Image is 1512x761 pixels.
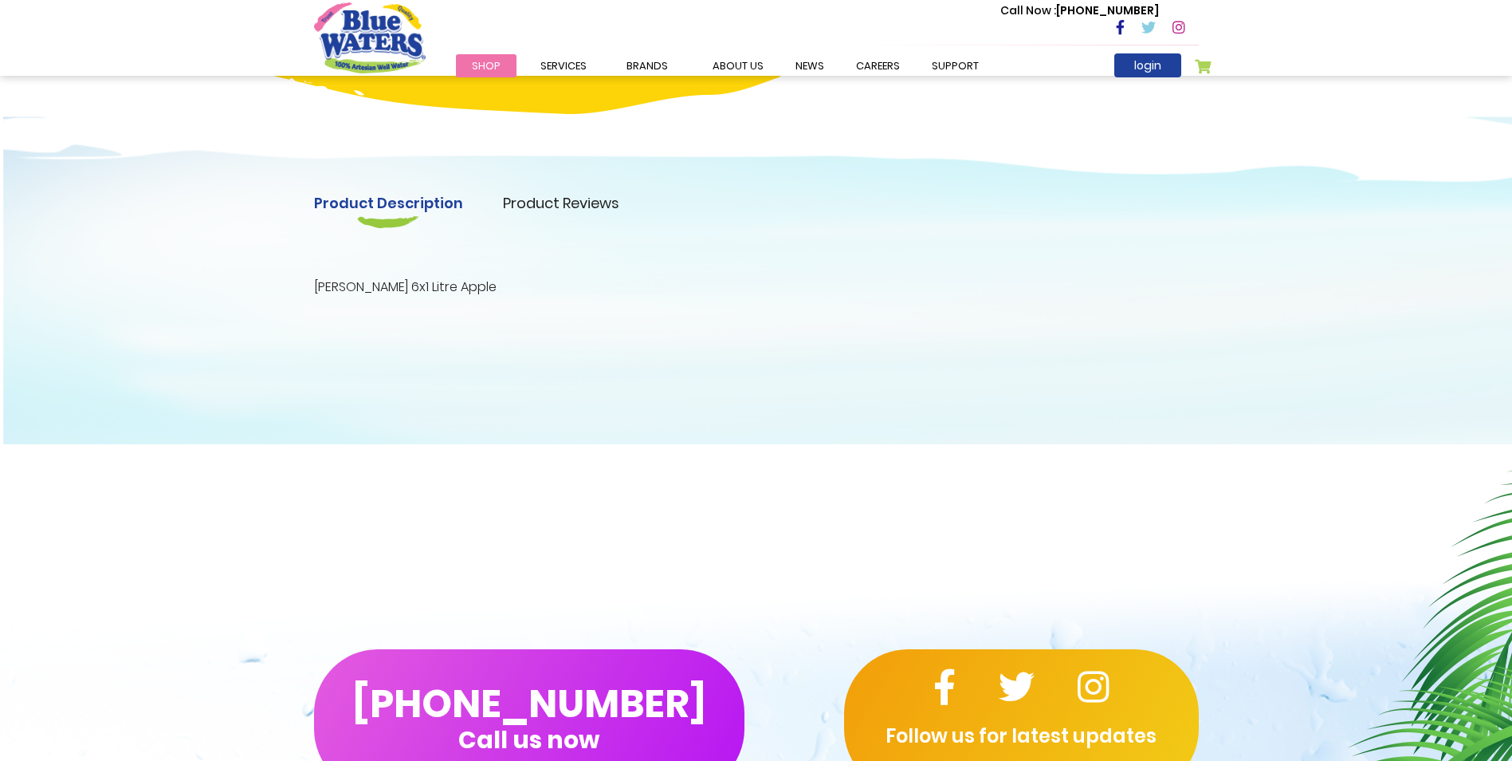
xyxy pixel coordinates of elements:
a: Product Reviews [503,192,619,214]
span: Call Now : [1000,2,1056,18]
p: [PERSON_NAME] 6x1 Litre Apple [314,278,1199,297]
a: News [780,54,840,77]
img: yellow-design.png [220,43,787,114]
p: Follow us for latest updates [844,722,1199,751]
a: careers [840,54,916,77]
a: login [1114,53,1181,77]
a: support [916,54,995,77]
a: store logo [314,2,426,73]
p: [PHONE_NUMBER] [1000,2,1159,19]
span: Services [540,58,587,73]
span: Brands [626,58,668,73]
span: Call us now [458,735,599,744]
a: Product Description [314,192,463,214]
a: about us [697,54,780,77]
span: Shop [472,58,501,73]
